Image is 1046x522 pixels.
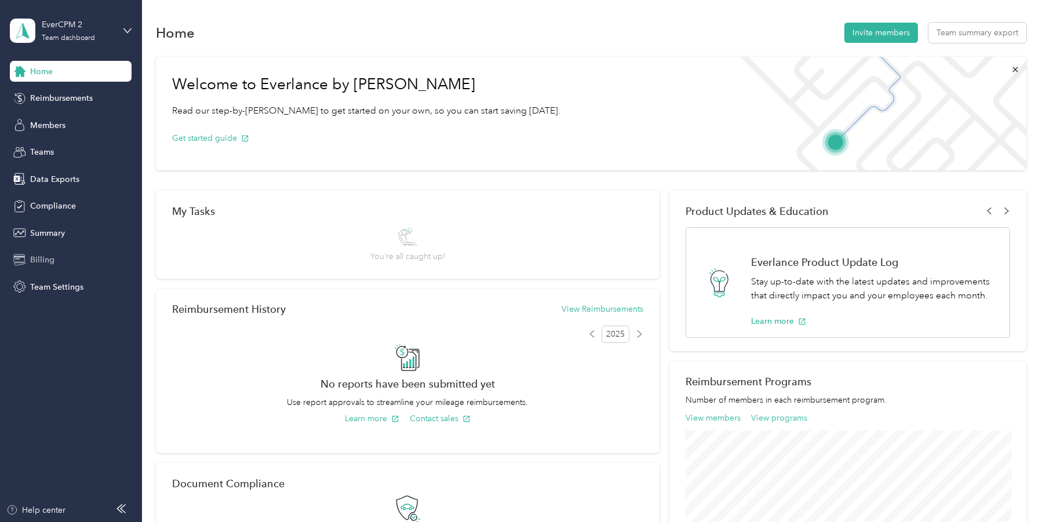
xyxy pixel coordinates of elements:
[844,23,918,43] button: Invite members
[172,477,285,490] h2: Document Compliance
[30,65,53,78] span: Home
[30,281,83,293] span: Team Settings
[751,412,807,424] button: View programs
[172,132,249,144] button: Get started guide
[172,378,643,390] h2: No reports have been submitted yet
[602,326,629,343] span: 2025
[751,256,997,268] h1: Everlance Product Update Log
[30,119,65,132] span: Members
[30,146,54,158] span: Teams
[30,254,54,266] span: Billing
[6,504,65,516] button: Help center
[42,35,95,42] div: Team dashboard
[172,205,643,217] div: My Tasks
[686,412,741,424] button: View members
[686,205,829,217] span: Product Updates & Education
[172,75,560,94] h1: Welcome to Everlance by [PERSON_NAME]
[751,315,806,327] button: Learn more
[345,413,399,425] button: Learn more
[30,200,76,212] span: Compliance
[686,394,1009,406] p: Number of members in each reimbursement program.
[370,250,445,262] span: You’re all caught up!
[686,375,1009,388] h2: Reimbursement Programs
[562,303,643,315] button: View Reimbursements
[728,57,1026,170] img: Welcome to everlance
[30,173,79,185] span: Data Exports
[30,92,93,104] span: Reimbursements
[172,396,643,408] p: Use report approvals to streamline your mileage reimbursements.
[928,23,1026,43] button: Team summary export
[981,457,1046,522] iframe: Everlance-gr Chat Button Frame
[410,413,471,425] button: Contact sales
[751,275,997,303] p: Stay up-to-date with the latest updates and improvements that directly impact you and your employ...
[30,227,65,239] span: Summary
[42,19,114,31] div: EverCPM 2
[172,104,560,118] p: Read our step-by-[PERSON_NAME] to get started on your own, so you can start saving [DATE].
[172,303,286,315] h2: Reimbursement History
[156,27,195,39] h1: Home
